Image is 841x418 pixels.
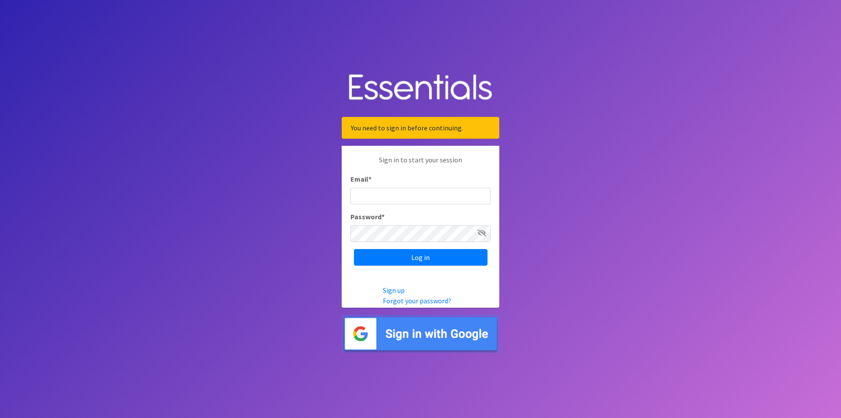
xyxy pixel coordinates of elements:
[354,249,488,266] input: Log in
[342,65,499,110] img: Human Essentials
[342,117,499,139] div: You need to sign in before continuing.
[382,212,385,221] abbr: required
[368,175,371,183] abbr: required
[350,211,385,222] label: Password
[383,296,451,305] a: Forgot your password?
[350,174,371,184] label: Email
[383,286,405,295] a: Sign up
[342,315,499,353] img: Sign in with Google
[350,155,491,174] p: Sign in to start your session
